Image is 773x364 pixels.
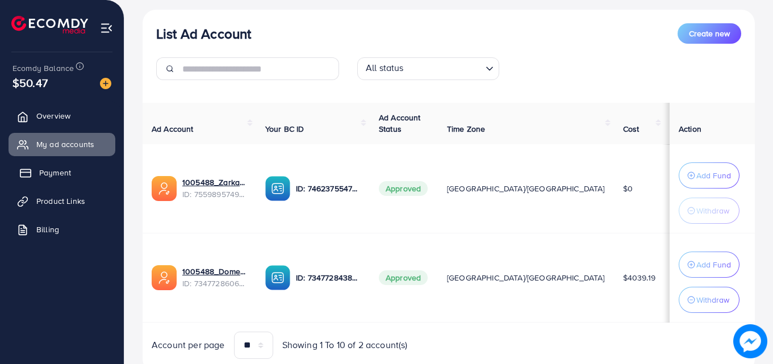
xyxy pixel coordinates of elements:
[182,278,247,289] span: ID: 7347728606426251265
[12,62,74,74] span: Ecomdy Balance
[182,266,247,277] a: 1005488_Domesticcc_1710776396283
[678,23,741,44] button: Create new
[12,74,48,91] span: $50.47
[696,293,729,307] p: Withdraw
[679,287,739,313] button: Withdraw
[363,59,406,77] span: All status
[9,133,115,156] a: My ad accounts
[379,181,428,196] span: Approved
[9,161,115,184] a: Payment
[9,218,115,241] a: Billing
[623,272,655,283] span: $4039.19
[9,190,115,212] a: Product Links
[696,169,731,182] p: Add Fund
[447,183,605,194] span: [GEOGRAPHIC_DATA]/[GEOGRAPHIC_DATA]
[265,265,290,290] img: ic-ba-acc.ded83a64.svg
[182,266,247,289] div: <span class='underline'>1005488_Domesticcc_1710776396283</span></br>7347728606426251265
[282,338,408,352] span: Showing 1 To 10 of 2 account(s)
[182,189,247,200] span: ID: 7559895749765890055
[379,270,428,285] span: Approved
[265,176,290,201] img: ic-ba-acc.ded83a64.svg
[39,167,71,178] span: Payment
[679,123,701,135] span: Action
[357,57,499,80] div: Search for option
[152,265,177,290] img: ic-ads-acc.e4c84228.svg
[679,198,739,224] button: Withdraw
[447,272,605,283] span: [GEOGRAPHIC_DATA]/[GEOGRAPHIC_DATA]
[296,182,361,195] p: ID: 7462375547566735377
[733,324,767,358] img: image
[379,112,421,135] span: Ad Account Status
[696,204,729,217] p: Withdraw
[623,183,633,194] span: $0
[623,123,640,135] span: Cost
[447,123,485,135] span: Time Zone
[689,28,730,39] span: Create new
[152,338,225,352] span: Account per page
[36,195,85,207] span: Product Links
[152,176,177,201] img: ic-ads-acc.e4c84228.svg
[9,104,115,127] a: Overview
[152,123,194,135] span: Ad Account
[696,258,731,271] p: Add Fund
[36,139,94,150] span: My ad accounts
[36,224,59,235] span: Billing
[36,110,70,122] span: Overview
[296,271,361,284] p: ID: 7347728438985424897
[100,78,111,89] img: image
[156,26,251,42] h3: List Ad Account
[265,123,304,135] span: Your BC ID
[182,177,247,200] div: <span class='underline'>1005488_Zarkash_1760175511836</span></br>7559895749765890055
[11,16,88,34] img: logo
[100,22,113,35] img: menu
[679,162,739,189] button: Add Fund
[407,60,481,77] input: Search for option
[182,177,247,188] a: 1005488_Zarkash_1760175511836
[679,252,739,278] button: Add Fund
